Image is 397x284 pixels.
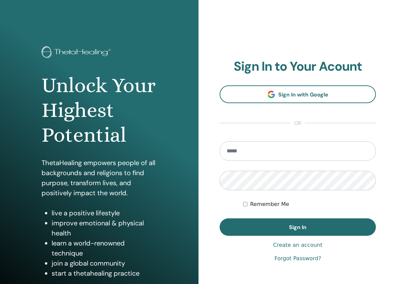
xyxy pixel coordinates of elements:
[289,224,306,231] span: Sign In
[274,255,321,263] a: Forgot Password?
[220,85,376,103] a: Sign In with Google
[273,241,322,249] a: Create an account
[250,200,289,208] label: Remember Me
[52,238,157,258] li: learn a world-renowned technique
[278,91,328,98] span: Sign In with Google
[52,218,157,238] li: improve emotional & physical health
[243,200,376,208] div: Keep me authenticated indefinitely or until I manually logout
[52,268,157,278] li: start a thetahealing practice
[291,119,305,127] span: or
[42,73,157,148] h1: Unlock Your Highest Potential
[52,208,157,218] li: live a positive lifestyle
[220,218,376,236] button: Sign In
[220,59,376,74] h2: Sign In to Your Acount
[52,258,157,268] li: join a global community
[42,158,157,198] p: ThetaHealing empowers people of all backgrounds and religions to find purpose, transform lives, a...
